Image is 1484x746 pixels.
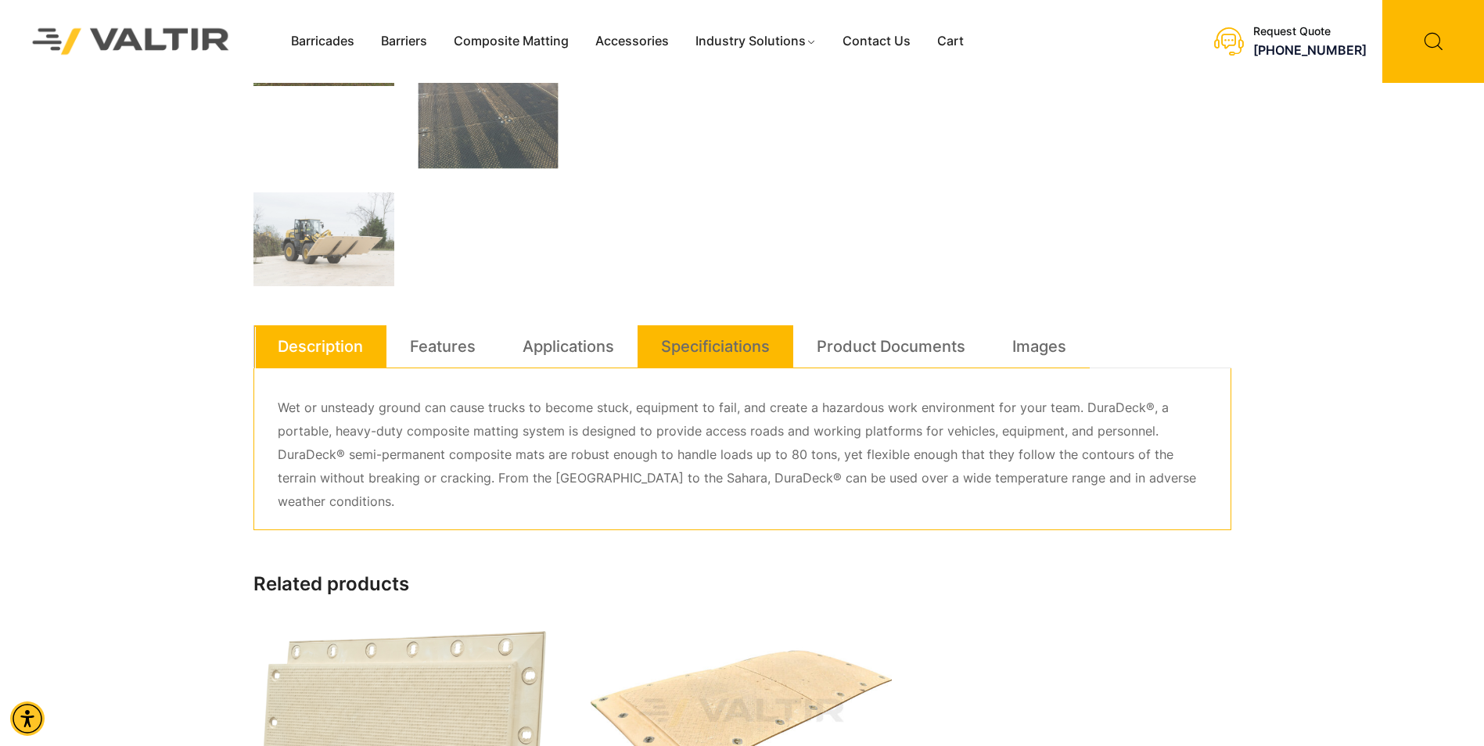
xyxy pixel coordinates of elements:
a: Contact Us [829,30,924,53]
a: Accessories [582,30,682,53]
a: Description [278,325,363,368]
a: Barriers [368,30,440,53]
a: Composite Matting [440,30,582,53]
img: Valtir Rentals [12,8,250,76]
a: Product Documents [817,325,965,368]
a: Cart [924,30,977,53]
a: Barricades [278,30,368,53]
a: call (888) 496-3625 [1253,42,1367,58]
a: Specificiations [661,325,770,368]
a: Features [410,325,476,368]
a: Images [1012,325,1066,368]
div: Request Quote [1253,25,1367,38]
h2: Related products [253,573,1231,596]
a: Industry Solutions [682,30,830,53]
a: Applications [523,325,614,368]
p: Wet or unsteady ground can cause trucks to become stuck, equipment to fail, and create a hazardou... [278,396,1207,514]
img: A Komatsu wheel loader with a large flat attachment is operating on a construction site, surround... [253,192,394,286]
div: Accessibility Menu [10,701,45,736]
